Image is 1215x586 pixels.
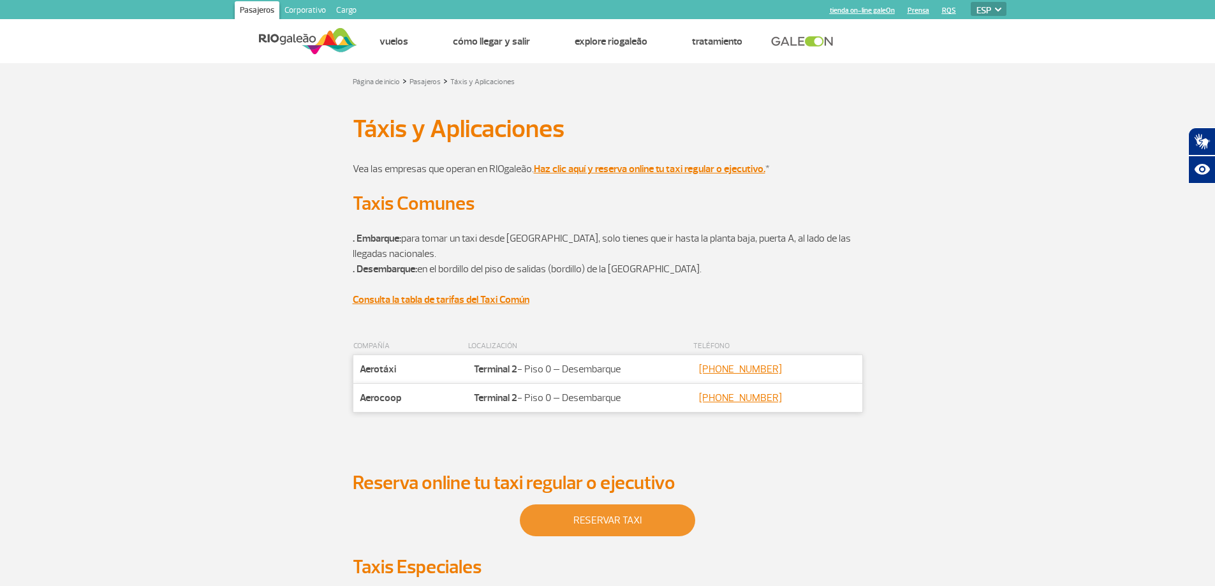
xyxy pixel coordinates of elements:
td: - Piso 0 – Desembarque [468,355,693,384]
a: Cómo llegar y salir [453,35,530,48]
a: Cargo [331,1,362,22]
td: - Piso 0 – Desembarque [468,384,693,413]
a: Reservar taxi [520,504,695,536]
a: Vuelos [379,35,408,48]
a: [PHONE_NUMBER] [699,392,782,404]
button: Abrir tradutor de língua de sinais. [1188,128,1215,156]
p: Vea las empresas que operan en RIOgaleão. * [353,146,863,177]
a: Pasajeros [409,77,441,87]
strong: Aerotáxi [360,363,396,376]
h2: Taxis Especiales [353,555,863,579]
p: en el bordillo del piso de salidas (bordillo) de la [GEOGRAPHIC_DATA]. [353,261,863,277]
a: Página de inicio [353,77,400,87]
button: Abrir recursos assistivos. [1188,156,1215,184]
strong: Terminal 2 [474,363,517,376]
th: TELÉFONO [693,338,862,355]
strong: . Desembarque: [353,263,417,275]
a: Pasajeros [235,1,279,22]
a: Explore RIOgaleão [575,35,647,48]
a: Corporativo [279,1,331,22]
a: tienda on-line galeOn [830,6,895,15]
a: Consulta la tabla de tarifas del Taxi Común [353,293,529,306]
strong: . Embarque: [353,232,401,245]
th: COMPAÑÍA [353,338,468,355]
p: para tomar un taxi desde [GEOGRAPHIC_DATA], solo tienes que ir hasta la planta baja, puerta A, al... [353,231,863,261]
a: > [443,73,448,88]
a: Tratamiento [692,35,742,48]
a: Táxis y Aplicaciones [450,77,515,87]
th: LOCALIZACIÓN [468,338,693,355]
strong: Aerocoop [360,392,401,404]
h2: Taxis Comunes [353,192,863,216]
h1: Táxis y Aplicaciones [353,118,863,140]
a: > [402,73,407,88]
a: Prensa [908,6,929,15]
a: [PHONE_NUMBER] [699,363,782,376]
strong: Terminal 2 [474,392,517,404]
a: RQS [942,6,956,15]
h2: Reserva online tu taxi regular o ejecutivo [353,471,863,495]
div: Plugin de acessibilidade da Hand Talk. [1188,128,1215,184]
a: Haz clic aquí y reserva online tu taxi regular o ejecutivo. [534,163,765,175]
